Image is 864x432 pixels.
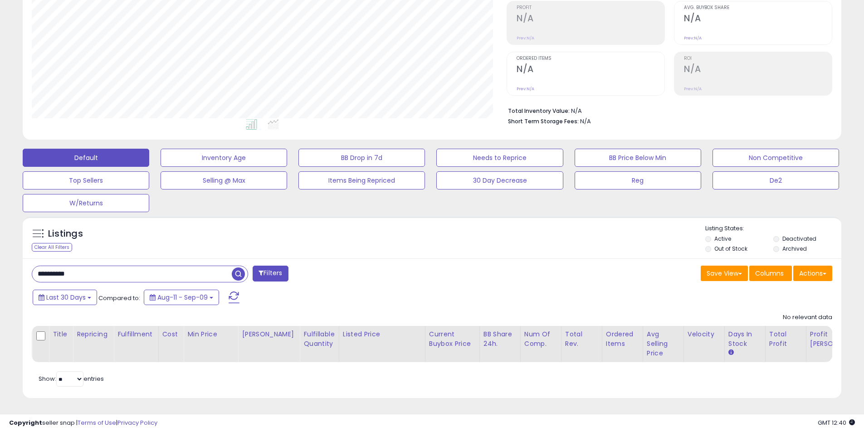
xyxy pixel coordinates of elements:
button: Needs to Reprice [436,149,563,167]
div: Fulfillment [117,330,154,339]
span: Show: entries [39,374,104,383]
span: Avg. Buybox Share [684,5,832,10]
h2: N/A [517,64,664,76]
div: Clear All Filters [32,243,72,252]
div: Min Price [187,330,234,339]
label: Archived [782,245,807,252]
button: Reg [575,171,701,189]
div: Cost [162,330,180,339]
span: Ordered Items [517,56,664,61]
span: Aug-11 - Sep-09 [157,293,208,302]
button: Filters [253,266,288,282]
div: [PERSON_NAME] [242,330,296,339]
button: De2 [713,171,839,189]
span: Last 30 Days [46,293,86,302]
b: Short Term Storage Fees: [508,117,579,125]
h2: N/A [517,13,664,25]
b: Total Inventory Value: [508,107,570,115]
button: BB Drop in 7d [298,149,425,167]
span: 2025-10-10 12:40 GMT [818,418,855,427]
button: BB Price Below Min [575,149,701,167]
button: Columns [749,266,792,281]
small: Days In Stock. [728,349,734,357]
button: W/Returns [23,194,149,212]
div: Total Rev. [565,330,598,349]
a: Terms of Use [78,418,116,427]
button: Items Being Repriced [298,171,425,189]
p: Listing States: [705,224,841,233]
span: Profit [517,5,664,10]
small: Prev: N/A [517,86,534,92]
h2: N/A [684,13,832,25]
div: Days In Stock [728,330,761,349]
li: N/A [508,105,825,116]
label: Deactivated [782,235,816,243]
button: Save View [701,266,748,281]
span: Compared to: [98,294,140,302]
div: Listed Price [343,330,421,339]
label: Out of Stock [714,245,747,252]
button: Aug-11 - Sep-09 [144,290,219,305]
div: Num of Comp. [524,330,557,349]
span: Columns [755,269,784,278]
button: Inventory Age [161,149,287,167]
label: Active [714,235,731,243]
small: Prev: N/A [684,35,702,41]
div: Repricing [77,330,110,339]
div: Title [53,330,69,339]
div: Velocity [688,330,721,339]
button: Top Sellers [23,171,149,189]
button: Last 30 Days [33,290,97,305]
div: No relevant data [783,313,832,322]
div: Total Profit [769,330,802,349]
small: Prev: N/A [684,86,702,92]
div: Fulfillable Quantity [303,330,335,349]
button: Actions [793,266,832,281]
strong: Copyright [9,418,42,427]
h5: Listings [48,228,83,240]
a: Privacy Policy [117,418,157,427]
div: Current Buybox Price [429,330,476,349]
div: BB Share 24h. [483,330,517,349]
span: N/A [580,117,591,126]
button: Selling @ Max [161,171,287,189]
div: Profit [PERSON_NAME] [810,330,864,349]
h2: N/A [684,64,832,76]
div: seller snap | | [9,419,157,427]
div: Avg Selling Price [647,330,680,358]
button: 30 Day Decrease [436,171,563,189]
button: Default [23,149,149,167]
span: ROI [684,56,832,61]
small: Prev: N/A [517,35,534,41]
button: Non Competitive [713,149,839,167]
div: Ordered Items [606,330,639,349]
